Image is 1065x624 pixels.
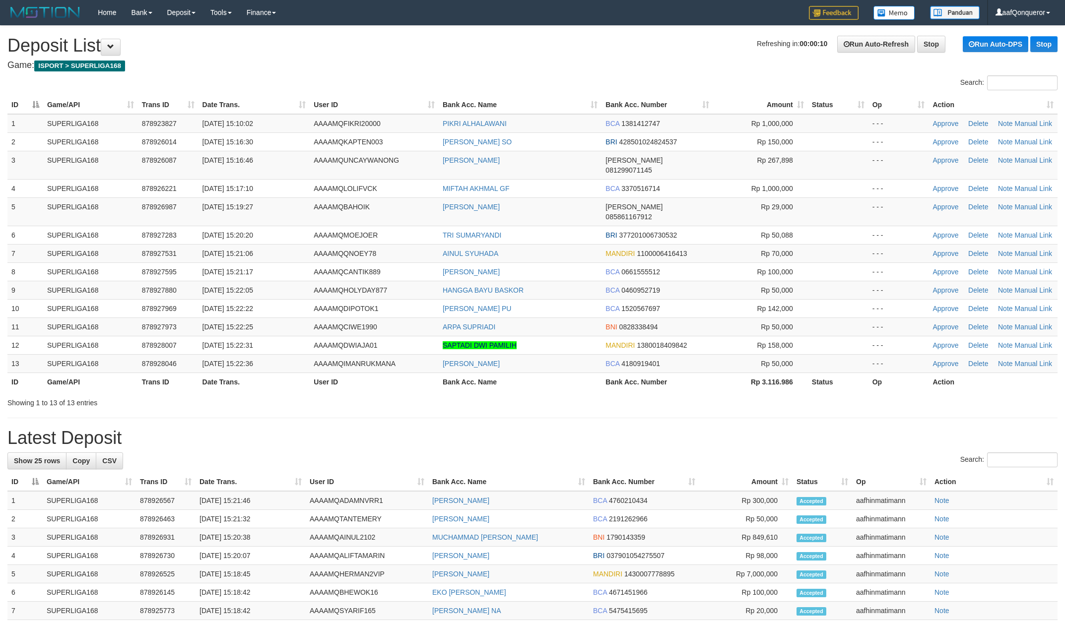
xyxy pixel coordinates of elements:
a: SAPTADI DWI PAMILIH [443,341,517,349]
td: - - - [868,132,929,151]
a: Delete [968,250,988,257]
img: Button%20Memo.svg [873,6,915,20]
a: Note [998,120,1013,127]
span: BRI [605,231,617,239]
td: - - - [868,281,929,299]
th: Bank Acc. Number [601,373,713,391]
span: BCA [605,360,619,368]
span: 878927973 [142,323,177,331]
span: Copy 1381412747 to clipboard [621,120,660,127]
span: AAAAMQUNCAYWANONG [314,156,399,164]
span: Copy 428501024824537 to clipboard [619,138,677,146]
span: [DATE] 15:16:46 [202,156,253,164]
span: BCA [605,305,619,312]
td: 11 [7,317,43,336]
a: Delete [968,360,988,368]
td: SUPERLIGA168 [43,565,136,583]
a: Note [998,138,1013,146]
a: Note [998,323,1013,331]
a: Delete [968,268,988,276]
td: - - - [868,354,929,373]
span: [DATE] 15:22:25 [202,323,253,331]
a: Approve [932,286,958,294]
span: AAAAMQFIKRI20000 [314,120,381,127]
label: Search: [960,452,1058,467]
td: SUPERLIGA168 [43,281,138,299]
th: Bank Acc. Name: activate to sort column ascending [428,473,589,491]
th: Op: activate to sort column ascending [852,473,931,491]
span: AAAAMQMOEJOER [314,231,378,239]
a: ARPA SUPRIADI [443,323,495,331]
a: CSV [96,452,123,469]
span: AAAAMQCANTIK889 [314,268,381,276]
span: Accepted [797,552,826,561]
a: Note [934,570,949,578]
td: - - - [868,336,929,354]
a: Delete [968,138,988,146]
span: [DATE] 15:19:27 [202,203,253,211]
td: SUPERLIGA168 [43,354,138,373]
span: Copy 0661555512 to clipboard [621,268,660,276]
span: 878927595 [142,268,177,276]
td: SUPERLIGA168 [43,179,138,197]
th: Date Trans.: activate to sort column ascending [196,473,306,491]
td: SUPERLIGA168 [43,317,138,336]
a: Delete [968,231,988,239]
span: Rp 50,000 [761,286,793,294]
a: [PERSON_NAME] [432,570,489,578]
span: Rp 70,000 [761,250,793,257]
span: 878926987 [142,203,177,211]
span: [DATE] 15:21:17 [202,268,253,276]
td: Rp 849,610 [699,528,793,547]
td: - - - [868,299,929,317]
a: Delete [968,286,988,294]
th: Status [808,373,868,391]
span: [PERSON_NAME] [605,203,663,211]
h4: Game: [7,61,1058,70]
a: Approve [932,231,958,239]
span: [DATE] 15:22:22 [202,305,253,312]
span: Rp 50,000 [761,323,793,331]
a: Note [934,515,949,523]
td: SUPERLIGA168 [43,491,136,510]
th: Action: activate to sort column ascending [931,473,1058,491]
span: AAAAMQLOLIFVCK [314,185,377,192]
span: MANDIRI [605,341,635,349]
a: Delete [968,323,988,331]
a: Approve [932,360,958,368]
td: AAAAMQALIFTAMARIN [306,547,428,565]
td: aafhinmatimann [852,510,931,528]
span: BRI [605,138,617,146]
span: Rp 50,088 [761,231,793,239]
a: Note [934,588,949,596]
span: 878926014 [142,138,177,146]
th: Bank Acc. Name: activate to sort column ascending [439,96,601,114]
td: 2 [7,132,43,151]
a: [PERSON_NAME] [443,156,500,164]
td: 1 [7,491,43,510]
span: Copy 4760210434 to clipboard [609,497,648,504]
span: Copy 1790143359 to clipboard [606,533,645,541]
a: [PERSON_NAME] [432,497,489,504]
a: Manual Link [1014,286,1052,294]
a: TRI SUMARYANDI [443,231,502,239]
a: [PERSON_NAME] [443,360,500,368]
span: BCA [605,120,619,127]
span: Copy 0828338494 to clipboard [619,323,658,331]
td: Rp 98,000 [699,547,793,565]
td: 878926525 [136,565,196,583]
th: Action: activate to sort column ascending [929,96,1058,114]
td: 5 [7,565,43,583]
span: AAAAMQBAHOIK [314,203,370,211]
td: 1 [7,114,43,133]
span: Accepted [797,515,826,524]
td: SUPERLIGA168 [43,547,136,565]
a: Run Auto-DPS [963,36,1028,52]
td: Rp 50,000 [699,510,793,528]
a: [PERSON_NAME] NA [432,607,501,615]
a: Stop [1030,36,1058,52]
input: Search: [987,452,1058,467]
span: [DATE] 15:17:10 [202,185,253,192]
a: Manual Link [1014,156,1052,164]
span: Copy 1100006416413 to clipboard [637,250,687,257]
